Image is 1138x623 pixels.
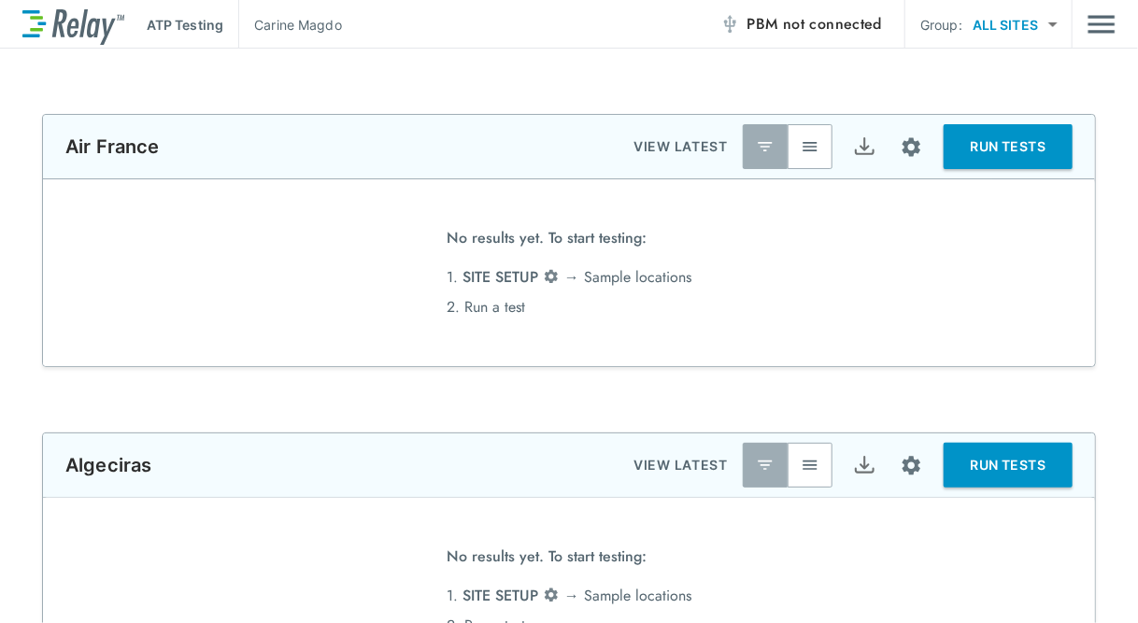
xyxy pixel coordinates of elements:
p: VIEW LATEST [633,135,728,158]
button: Export [842,124,887,169]
img: Settings Icon [543,587,560,603]
p: Algeciras [65,454,151,476]
img: Latest [756,137,775,156]
img: Settings Icon [543,268,560,285]
button: Site setup [887,441,936,490]
li: 2. Run a test [447,292,691,322]
p: VIEW LATEST [633,454,728,476]
img: LuminUltra Relay [22,5,124,45]
img: Export Icon [853,454,876,477]
span: No results yet. To start testing: [447,542,647,581]
button: Export [842,443,887,488]
button: RUN TESTS [944,443,1073,488]
span: not connected [783,13,882,35]
p: ATP Testing [147,15,223,35]
li: 1. → Sample locations [447,262,691,292]
span: No results yet. To start testing: [447,223,647,262]
img: Latest [756,456,775,474]
span: SITE SETUP [462,266,538,288]
p: Carine Magdo [254,15,342,35]
img: Settings Icon [900,454,923,477]
img: Settings Icon [900,135,923,159]
iframe: Resource center [836,567,1119,609]
button: RUN TESTS [944,124,1073,169]
button: Main menu [1088,7,1116,42]
img: Offline Icon [720,15,739,34]
img: Drawer Icon [1088,7,1116,42]
span: SITE SETUP [462,585,538,606]
p: Group: [920,15,962,35]
button: PBM not connected [713,6,889,43]
span: PBM [747,11,882,37]
img: View All [801,456,819,474]
li: 1. → Sample locations [447,581,691,611]
img: View All [801,137,819,156]
p: Air France [65,135,160,158]
img: Export Icon [853,135,876,159]
button: Site setup [887,122,936,172]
